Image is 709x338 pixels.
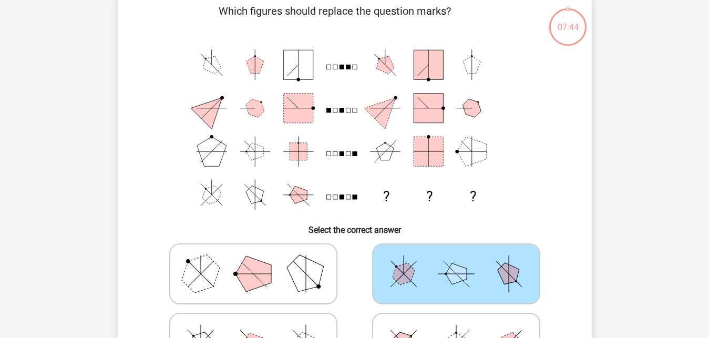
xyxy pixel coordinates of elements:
div: 07:44 [548,7,588,34]
text: ? [426,189,433,204]
p: Which figures should replace the question marks? [135,3,536,35]
text: ? [469,189,476,204]
h6: Select the correct answer [135,217,575,235]
text: ? [383,189,389,204]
